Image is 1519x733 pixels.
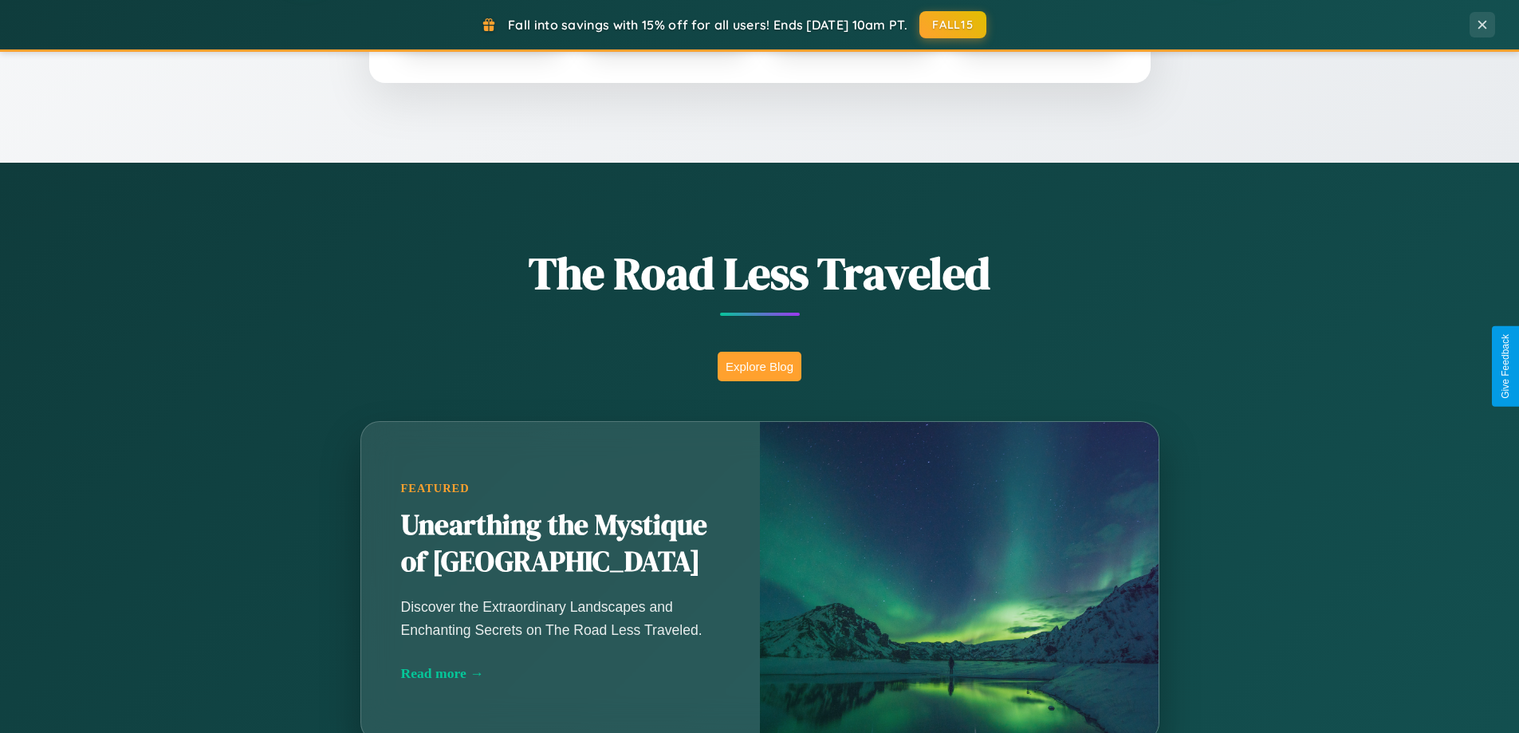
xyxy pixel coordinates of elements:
div: Read more → [401,665,720,682]
h2: Unearthing the Mystique of [GEOGRAPHIC_DATA] [401,507,720,581]
button: Explore Blog [718,352,801,381]
span: Fall into savings with 15% off for all users! Ends [DATE] 10am PT. [508,17,907,33]
button: FALL15 [919,11,986,38]
div: Featured [401,482,720,495]
h1: The Road Less Traveled [281,242,1238,304]
p: Discover the Extraordinary Landscapes and Enchanting Secrets on The Road Less Traveled. [401,596,720,640]
div: Give Feedback [1500,334,1511,399]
